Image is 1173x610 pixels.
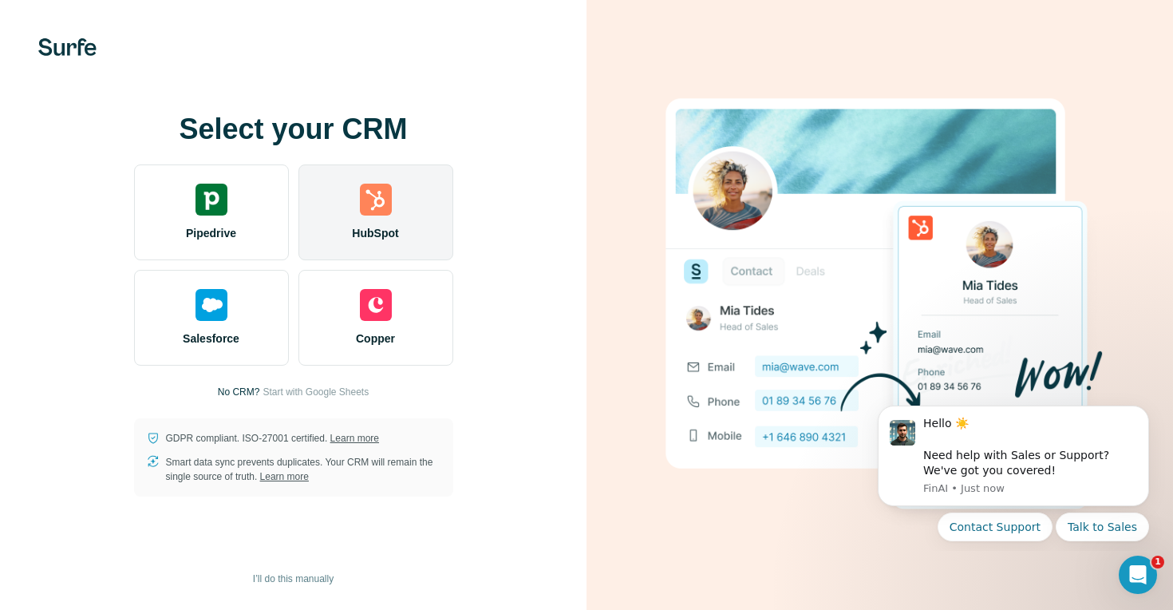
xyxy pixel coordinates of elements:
h1: Select your CRM [134,113,453,145]
p: GDPR compliant. ISO-27001 certified. [166,431,379,446]
p: No CRM? [218,385,260,399]
a: Learn more [260,471,309,482]
a: Learn more [330,433,379,444]
iframe: Intercom notifications message [854,391,1173,551]
button: I’ll do this manually [242,567,345,591]
span: I’ll do this manually [253,572,334,586]
span: Copper [356,331,395,347]
img: HUBSPOT image [657,73,1104,537]
span: HubSpot [352,225,398,241]
span: Pipedrive [186,225,236,241]
img: hubspot's logo [360,184,392,216]
span: 1 [1151,556,1164,568]
img: salesforce's logo [195,289,227,321]
iframe: Intercom live chat [1119,556,1157,594]
img: copper's logo [360,289,392,321]
button: Start with Google Sheets [263,385,369,399]
span: Salesforce [183,331,239,347]
img: pipedrive's logo [195,184,227,216]
img: Surfe's logo [38,38,97,56]
p: Smart data sync prevents duplicates. Your CRM will remain the single source of truth. [166,455,440,484]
